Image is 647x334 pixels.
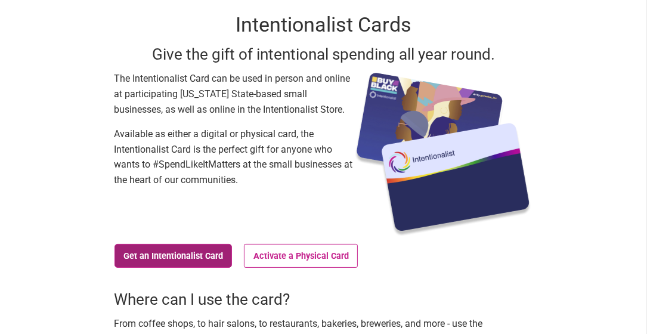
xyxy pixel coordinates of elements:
a: Activate a Physical Card [244,244,358,268]
p: Available as either a digital or physical card, the Intentionalist Card is the perfect gift for a... [114,126,353,187]
h1: Intentionalist Cards [114,11,533,39]
h3: Where can I use the card? [114,289,533,310]
h3: Give the gift of intentional spending all year round. [114,44,533,65]
a: Get an Intentionalist Card [114,244,233,268]
img: Intentionalist Card [353,71,533,238]
p: The Intentionalist Card can be used in person and online at participating [US_STATE] State-based ... [114,71,353,117]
